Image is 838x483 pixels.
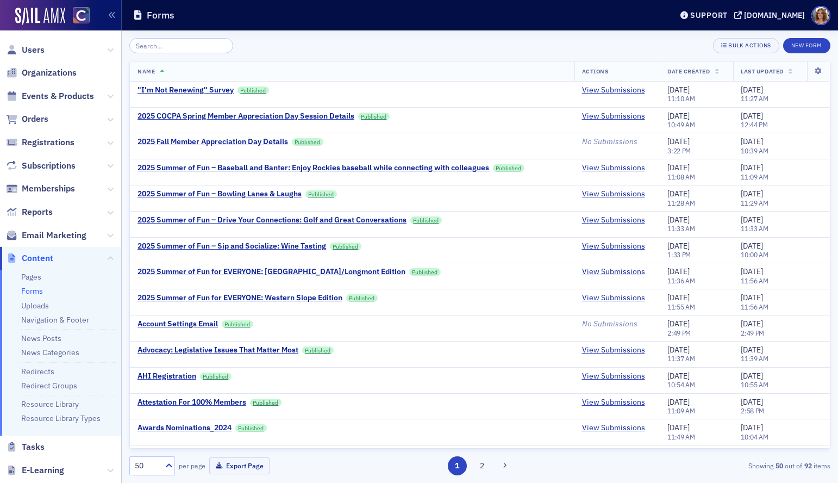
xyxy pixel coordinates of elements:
span: Date Created [667,67,710,75]
span: E-Learning [22,465,64,476]
time: 2:58 PM [741,406,764,415]
span: Orders [22,113,48,125]
span: [DATE] [741,423,763,432]
time: 11:36 AM [667,276,695,285]
a: Redirects [21,367,54,376]
a: View Submissions [582,215,645,225]
span: [DATE] [741,267,763,276]
a: View Submissions [582,163,645,173]
a: 2025 Summer of Fun – Drive Your Connections: Golf and Great Conversations [137,215,407,225]
time: 11:09 AM [667,406,695,415]
a: "I'm Not Renewing" Survey [137,85,234,95]
span: [DATE] [667,397,690,407]
a: View Submissions [582,371,645,381]
img: SailAMX [73,7,90,24]
span: Profile [811,6,830,25]
a: Resource Library Types [21,413,101,423]
span: Tasks [22,441,45,453]
time: 11:08 AM [667,172,695,181]
span: Events & Products [22,90,94,102]
span: [DATE] [667,319,690,329]
div: 2025 Summer of Fun – Sip and Socialize: Wine Tasting [137,242,326,251]
span: [DATE] [741,319,763,329]
time: 11:33 AM [741,224,768,233]
span: [DATE] [667,163,690,172]
button: [DOMAIN_NAME] [734,11,809,19]
a: 2025 Summer of Fun for EVERYONE: [GEOGRAPHIC_DATA]/Longmont Edition [137,267,405,277]
span: Last Updated [741,67,783,75]
time: 11:33 AM [667,224,695,233]
time: 11:39 AM [741,354,768,363]
a: View Submissions [582,398,645,407]
button: 2 [472,456,491,475]
a: Published [200,373,232,380]
a: Registrations [6,137,74,148]
time: 10:54 AM [667,380,695,389]
a: Published [305,190,337,198]
span: [DATE] [741,85,763,95]
input: Search… [129,38,233,53]
time: 11:55 AM [667,302,695,311]
time: 11:29 AM [741,199,768,207]
span: Users [22,44,45,56]
a: View Submissions [582,112,645,121]
a: News Categories [21,348,79,357]
div: Account Settings Email [137,319,218,329]
div: [DOMAIN_NAME] [744,10,805,20]
div: 2025 Summer of Fun for EVERYONE: Western Slope Edition [137,293,342,303]
time: 11:09 AM [741,172,768,181]
time: 10:04 AM [741,432,768,441]
span: Memberships [22,183,75,195]
span: Content [22,252,53,264]
a: Published [250,399,282,406]
div: 2025 Summer of Fun – Bowling Lanes & Laughs [137,189,302,199]
time: 1:33 PM [667,250,691,259]
span: Organizations [22,67,77,79]
a: View Submissions [582,267,645,277]
a: Reports [6,206,53,218]
span: Name [137,67,155,75]
label: per page [179,461,205,470]
a: Uploads [21,301,49,311]
span: Registrations [22,137,74,148]
a: Published [358,113,390,120]
a: Navigation & Footer [21,315,89,325]
a: Organizations [6,67,77,79]
a: E-Learning [6,465,64,476]
span: [DATE] [667,423,690,432]
h1: Forms [147,9,174,22]
a: View Submissions [582,242,645,251]
time: 10:39 AM [741,146,768,155]
span: [DATE] [741,163,763,172]
span: [DATE] [667,137,690,146]
a: Tasks [6,441,45,453]
img: SailAMX [15,8,65,25]
a: 2025 COCPA Spring Member Appreciation Day Session Details [137,112,354,121]
time: 10:49 AM [667,120,695,129]
a: Published [235,424,267,432]
button: 1 [448,456,467,475]
time: 11:10 AM [667,94,695,103]
span: [DATE] [741,137,763,146]
div: Bulk Actions [728,42,771,48]
a: News Posts [21,333,61,343]
span: [DATE] [741,293,763,302]
a: Awards Nominations_2024 [137,423,232,433]
span: [DATE] [667,345,690,355]
div: Advocacy: Legislative Issues That Matter Most [137,345,298,355]
time: 3:22 PM [667,146,691,155]
a: View Submissions [582,189,645,199]
a: 2025 Summer of Fun – Baseball and Banter: Enjoy Rockies baseball while connecting with colleagues [137,163,489,173]
time: 10:55 AM [741,380,768,389]
a: View Submissions [582,345,645,355]
a: Published [346,294,378,302]
a: Resource Library [21,399,79,409]
a: Attestation For 100% Members [137,398,246,407]
strong: 50 [773,461,785,470]
time: 11:37 AM [667,354,695,363]
a: New Form [783,40,830,49]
